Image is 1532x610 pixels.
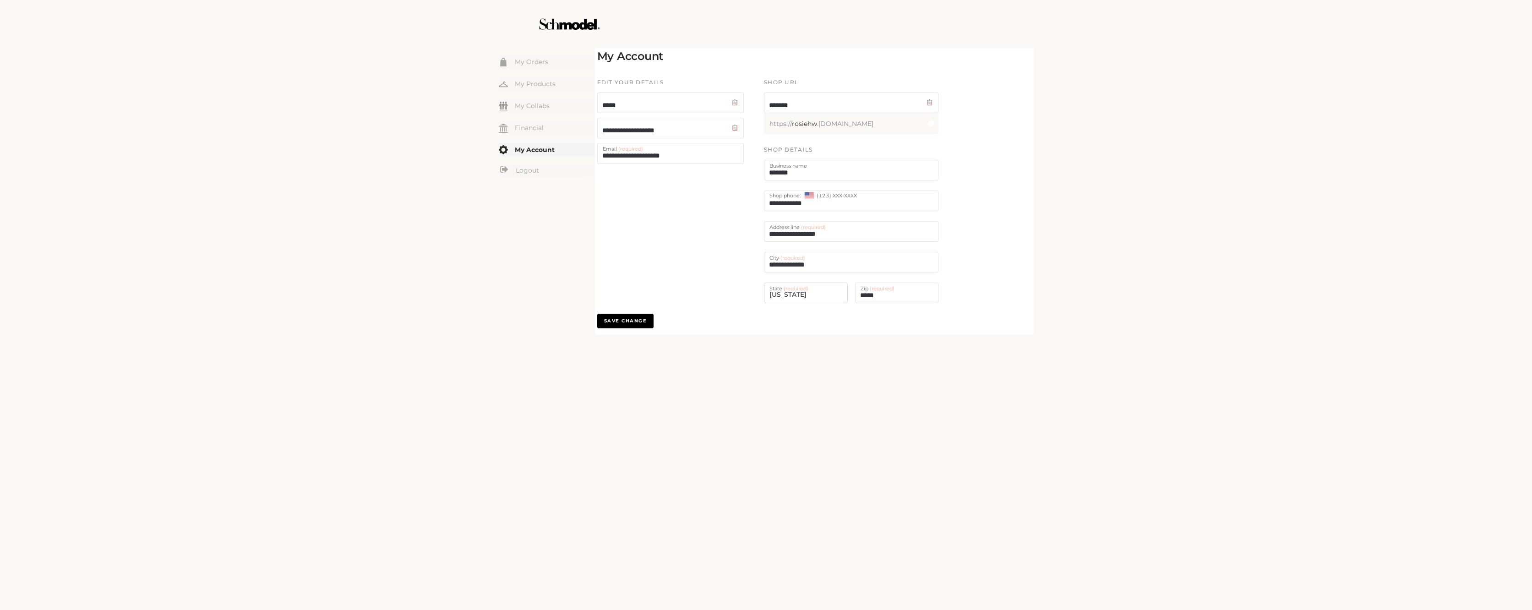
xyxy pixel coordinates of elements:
[499,124,508,133] img: my-financial.svg
[817,120,873,128] span: .[DOMAIN_NAME]
[499,58,508,67] img: my-order.svg
[597,78,664,87] label: EDIT YOUR DETAILS
[764,146,813,154] label: SHOP DETAILS
[499,55,595,178] div: Menu
[499,102,508,110] img: my-friends.svg
[499,121,595,134] a: Financial
[769,283,842,303] span: [US_STATE]
[499,80,508,89] img: my-hanger.svg
[792,120,817,128] span: rosiehw
[597,314,654,328] button: SAVE CHANGE
[499,55,595,68] a: My Orders
[604,317,647,325] span: SAVE CHANGE
[928,120,934,127] span: check-circle
[499,77,595,90] a: My Products
[597,50,664,63] h2: My Account
[769,120,792,128] span: https://
[499,143,595,156] a: My Account
[499,145,508,154] img: my-account.svg
[764,78,798,87] label: SHOP URL
[499,99,595,112] a: My Collabs
[499,165,595,176] a: Logout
